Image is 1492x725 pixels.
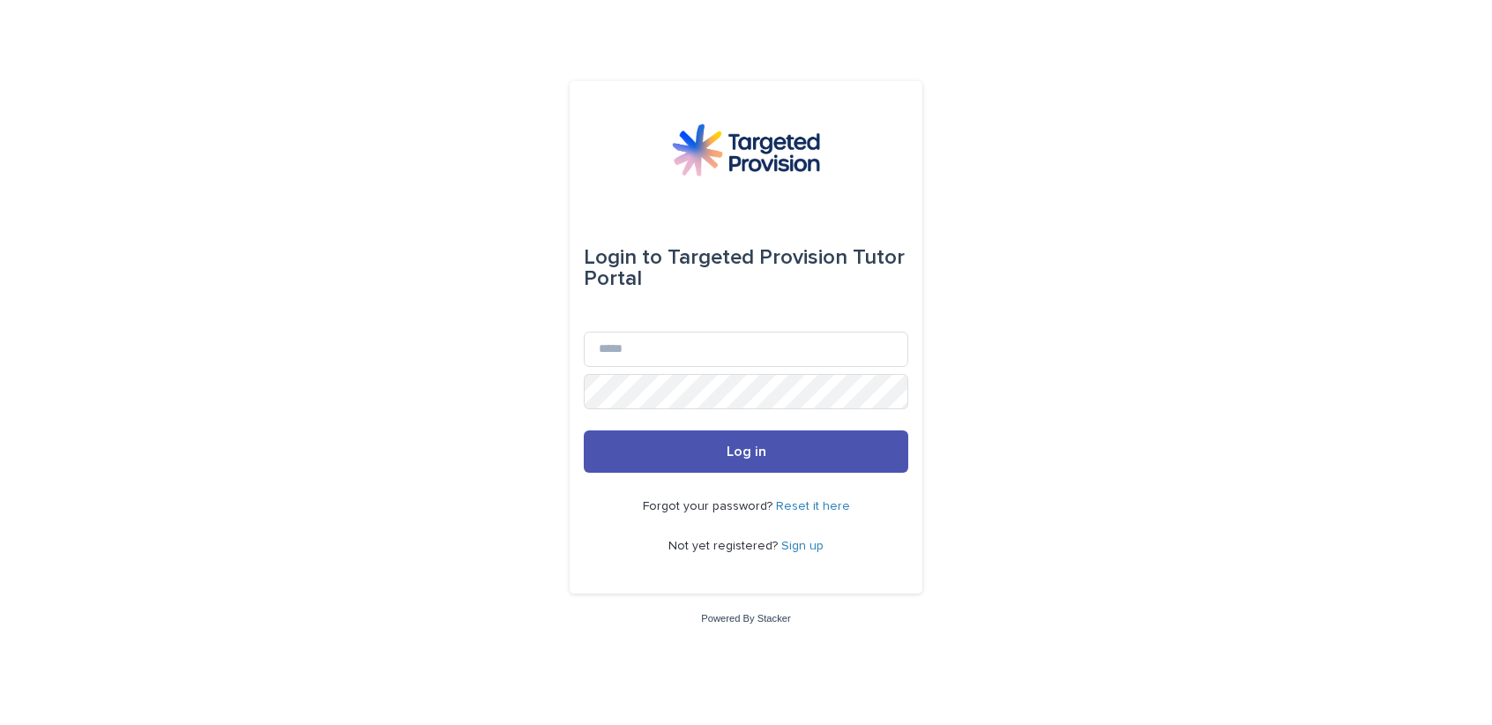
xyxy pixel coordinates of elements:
span: Log in [727,445,766,459]
button: Log in [584,430,908,473]
a: Sign up [781,540,824,552]
a: Reset it here [776,500,850,512]
div: Targeted Provision Tutor Portal [584,233,908,303]
span: Login to [584,247,662,268]
span: Not yet registered? [668,540,781,552]
img: M5nRWzHhSzIhMunXDL62 [672,123,820,176]
a: Powered By Stacker [701,613,790,624]
span: Forgot your password? [643,500,776,512]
